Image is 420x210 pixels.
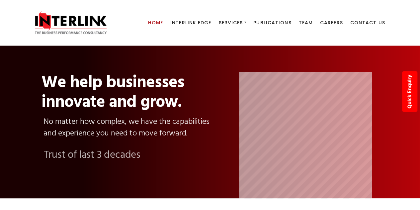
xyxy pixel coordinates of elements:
span: Team [298,19,312,26]
span: Contact Us [350,19,385,26]
img: Interlink Consultancy [29,11,113,35]
div: We help businesses innovate and grow. [42,73,183,112]
span: Services [218,19,243,26]
span: Interlink Edge [170,19,211,26]
a: Quick Enquiry [402,71,417,112]
span: Careers [320,19,343,26]
h2: Trust of last 3 decades [44,148,140,162]
p: No matter how complex, we have the capabilities and experience you need to move forward. [43,116,210,139]
span: Home [148,19,163,26]
span: Publications [253,19,291,26]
